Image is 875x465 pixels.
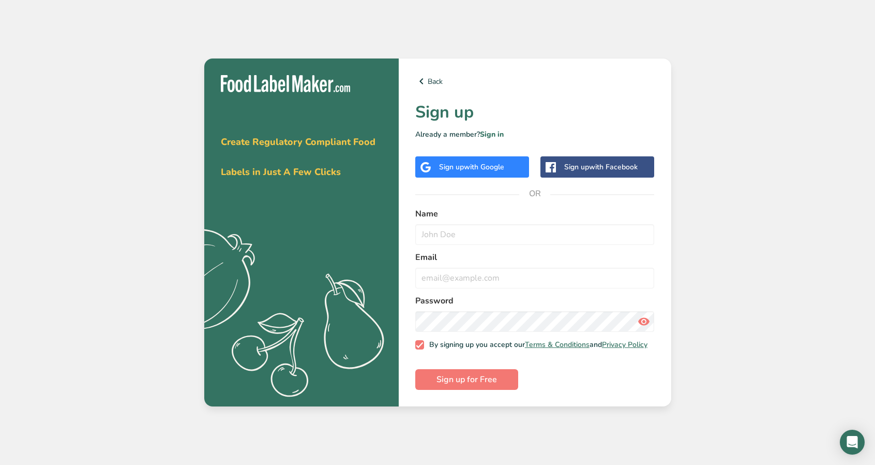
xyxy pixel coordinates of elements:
[415,224,655,245] input: John Doe
[415,100,655,125] h1: Sign up
[480,129,504,139] a: Sign in
[519,178,550,209] span: OR
[436,373,497,386] span: Sign up for Free
[415,268,655,288] input: email@example.com
[424,340,647,350] span: By signing up you accept our and
[589,162,638,172] span: with Facebook
[415,75,655,88] a: Back
[415,129,655,140] p: Already a member?
[840,430,865,455] div: Open Intercom Messenger
[415,369,518,390] button: Sign up for Free
[439,162,504,172] div: Sign up
[415,208,655,220] label: Name
[525,340,590,350] a: Terms & Conditions
[602,340,647,350] a: Privacy Policy
[221,136,375,178] span: Create Regulatory Compliant Food Labels in Just A Few Clicks
[564,162,638,172] div: Sign up
[221,75,350,92] img: Food Label Maker
[464,162,504,172] span: with Google
[415,295,655,307] label: Password
[415,251,655,264] label: Email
